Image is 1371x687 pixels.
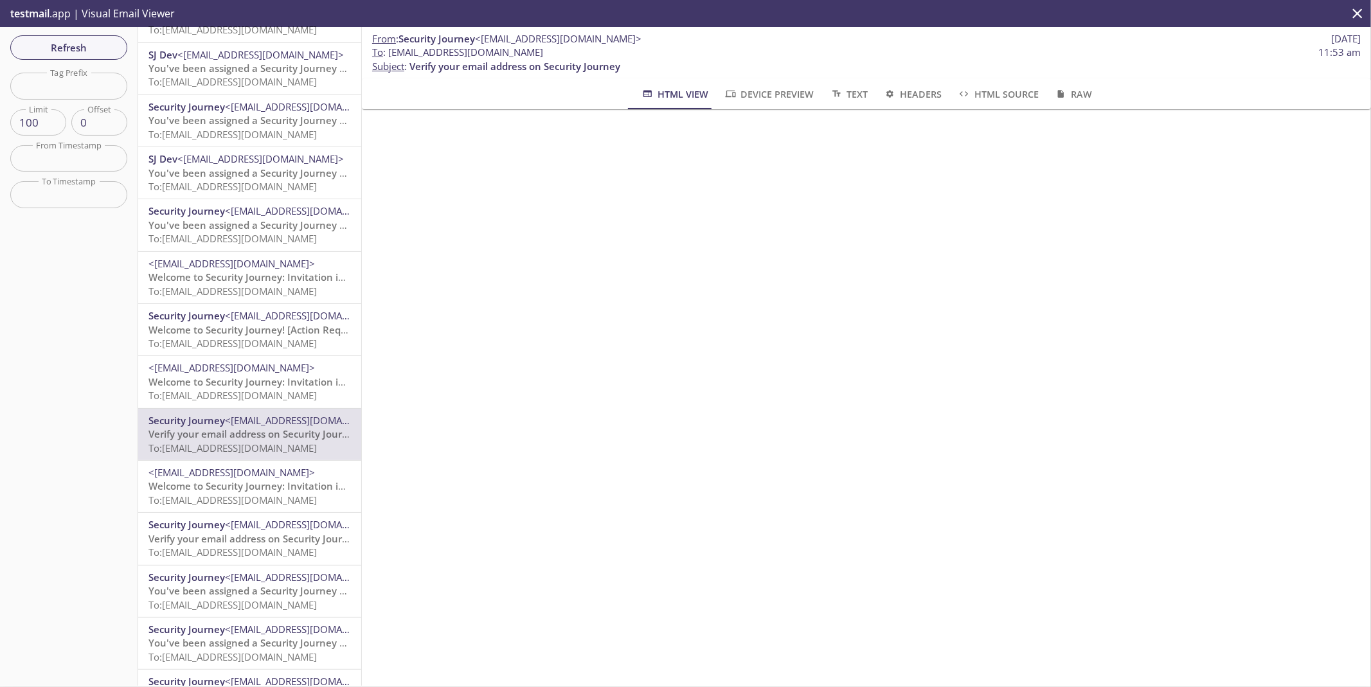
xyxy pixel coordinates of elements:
[10,35,127,60] button: Refresh
[177,48,344,61] span: <[EMAIL_ADDRESS][DOMAIN_NAME]>
[641,86,708,102] span: HTML View
[372,32,641,46] span: :
[148,623,225,636] span: Security Journey
[830,86,868,102] span: Text
[138,304,361,355] div: Security Journey<[EMAIL_ADDRESS][DOMAIN_NAME]>Welcome to Security Journey! [Action Required]To:[E...
[148,23,317,36] span: To: [EMAIL_ADDRESS][DOMAIN_NAME]
[138,356,361,407] div: <[EMAIL_ADDRESS][DOMAIN_NAME]>Welcome to Security Journey: Invitation instructionsTo:[EMAIL_ADDRE...
[399,32,475,45] span: Security Journey
[225,204,391,217] span: <[EMAIL_ADDRESS][DOMAIN_NAME]>
[148,414,225,427] span: Security Journey
[1054,86,1092,102] span: Raw
[148,180,317,193] span: To: [EMAIL_ADDRESS][DOMAIN_NAME]
[225,100,391,113] span: <[EMAIL_ADDRESS][DOMAIN_NAME]>
[138,43,361,94] div: SJ Dev<[EMAIL_ADDRESS][DOMAIN_NAME]>You've been assigned a Security Journey Knowledge AssessmentT...
[148,532,359,545] span: Verify your email address on Security Journey
[148,166,449,179] span: You've been assigned a Security Journey Knowledge Assessment
[148,650,317,663] span: To: [EMAIL_ADDRESS][DOMAIN_NAME]
[1331,32,1361,46] span: [DATE]
[372,60,404,73] span: Subject
[475,32,641,45] span: <[EMAIL_ADDRESS][DOMAIN_NAME]>
[1318,46,1361,59] span: 11:53 am
[148,427,359,440] span: Verify your email address on Security Journey
[724,86,814,102] span: Device Preview
[138,513,361,564] div: Security Journey<[EMAIL_ADDRESS][DOMAIN_NAME]>Verify your email address on Security JourneyTo:[EM...
[148,479,391,492] span: Welcome to Security Journey: Invitation instructions
[148,152,177,165] span: SJ Dev
[148,361,315,374] span: <[EMAIL_ADDRESS][DOMAIN_NAME]>
[957,86,1038,102] span: HTML Source
[148,571,225,584] span: Security Journey
[148,546,317,558] span: To: [EMAIL_ADDRESS][DOMAIN_NAME]
[138,409,361,460] div: Security Journey<[EMAIL_ADDRESS][DOMAIN_NAME]>Verify your email address on Security JourneyTo:[EM...
[225,518,391,531] span: <[EMAIL_ADDRESS][DOMAIN_NAME]>
[225,623,391,636] span: <[EMAIL_ADDRESS][DOMAIN_NAME]>
[148,466,315,479] span: <[EMAIL_ADDRESS][DOMAIN_NAME]>
[138,618,361,669] div: Security Journey<[EMAIL_ADDRESS][DOMAIN_NAME]>You've been assigned a Security Journey Knowledge A...
[148,75,317,88] span: To: [EMAIL_ADDRESS][DOMAIN_NAME]
[148,232,317,245] span: To: [EMAIL_ADDRESS][DOMAIN_NAME]
[225,309,391,322] span: <[EMAIL_ADDRESS][DOMAIN_NAME]>
[138,147,361,199] div: SJ Dev<[EMAIL_ADDRESS][DOMAIN_NAME]>You've been assigned a Security Journey Knowledge AssessmentT...
[148,389,317,402] span: To: [EMAIL_ADDRESS][DOMAIN_NAME]
[138,566,361,617] div: Security Journey<[EMAIL_ADDRESS][DOMAIN_NAME]>You've been assigned a Security Journey Knowledge A...
[148,219,449,231] span: You've been assigned a Security Journey Knowledge Assessment
[148,257,315,270] span: <[EMAIL_ADDRESS][DOMAIN_NAME]>
[138,199,361,251] div: Security Journey<[EMAIL_ADDRESS][DOMAIN_NAME]>You've been assigned a Security Journey Knowledge A...
[148,309,225,322] span: Security Journey
[148,285,317,298] span: To: [EMAIL_ADDRESS][DOMAIN_NAME]
[409,60,620,73] span: Verify your email address on Security Journey
[138,252,361,303] div: <[EMAIL_ADDRESS][DOMAIN_NAME]>Welcome to Security Journey: Invitation instructionsTo:[EMAIL_ADDRE...
[148,114,449,127] span: You've been assigned a Security Journey Knowledge Assessment
[10,6,49,21] span: testmail
[148,128,317,141] span: To: [EMAIL_ADDRESS][DOMAIN_NAME]
[148,337,317,350] span: To: [EMAIL_ADDRESS][DOMAIN_NAME]
[148,100,225,113] span: Security Journey
[148,323,368,336] span: Welcome to Security Journey! [Action Required]
[148,584,449,597] span: You've been assigned a Security Journey Knowledge Assessment
[225,414,391,427] span: <[EMAIL_ADDRESS][DOMAIN_NAME]>
[372,46,1361,73] p: :
[148,598,317,611] span: To: [EMAIL_ADDRESS][DOMAIN_NAME]
[883,86,942,102] span: Headers
[138,95,361,147] div: Security Journey<[EMAIL_ADDRESS][DOMAIN_NAME]>You've been assigned a Security Journey Knowledge A...
[372,46,383,58] span: To
[148,62,449,75] span: You've been assigned a Security Journey Knowledge Assessment
[148,271,391,283] span: Welcome to Security Journey: Invitation instructions
[148,442,317,454] span: To: [EMAIL_ADDRESS][DOMAIN_NAME]
[148,204,225,217] span: Security Journey
[372,46,543,59] span: : [EMAIL_ADDRESS][DOMAIN_NAME]
[148,518,225,531] span: Security Journey
[148,48,177,61] span: SJ Dev
[21,39,117,56] span: Refresh
[148,375,391,388] span: Welcome to Security Journey: Invitation instructions
[148,494,317,506] span: To: [EMAIL_ADDRESS][DOMAIN_NAME]
[148,636,449,649] span: You've been assigned a Security Journey Knowledge Assessment
[138,461,361,512] div: <[EMAIL_ADDRESS][DOMAIN_NAME]>Welcome to Security Journey: Invitation instructionsTo:[EMAIL_ADDRE...
[225,571,391,584] span: <[EMAIL_ADDRESS][DOMAIN_NAME]>
[372,32,396,45] span: From
[177,152,344,165] span: <[EMAIL_ADDRESS][DOMAIN_NAME]>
